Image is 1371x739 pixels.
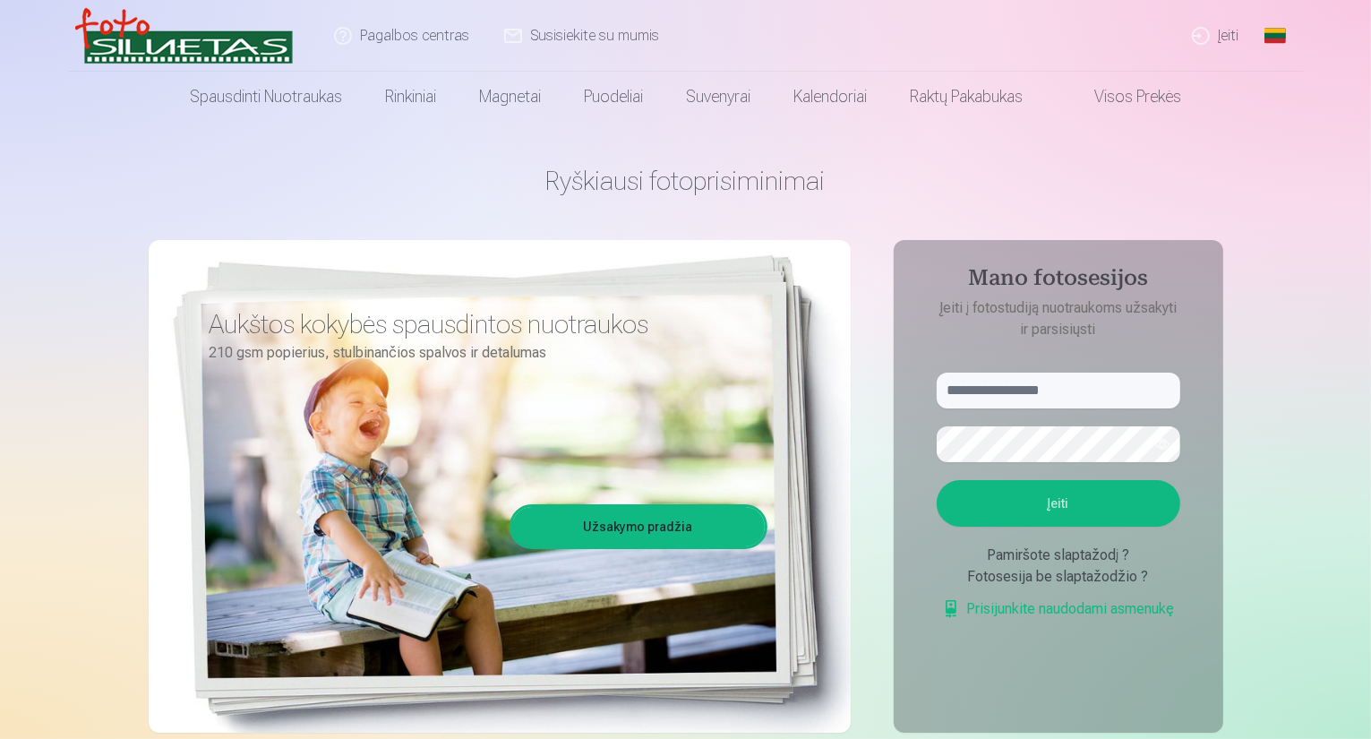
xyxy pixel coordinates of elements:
div: Fotosesija be slaptažodžio ? [937,566,1180,588]
a: Rinkiniai [364,72,458,122]
img: /v3 [75,7,293,64]
a: Visos prekės [1044,72,1203,122]
a: Magnetai [458,72,562,122]
h3: Aukštos kokybės spausdintos nuotraukos [210,308,754,340]
p: 210 gsm popierius, stulbinančios spalvos ir detalumas [210,340,754,365]
a: Puodeliai [562,72,664,122]
a: Kalendoriai [772,72,888,122]
button: Įeiti [937,480,1180,527]
a: Raktų pakabukas [888,72,1044,122]
a: Prisijunkite naudodami asmenukę [942,598,1175,620]
div: Pamiršote slaptažodį ? [937,545,1180,566]
h1: Ryškiausi fotoprisiminimai [149,165,1223,197]
a: Užsakymo pradžia [512,507,765,546]
a: Spausdinti nuotraukas [168,72,364,122]
a: Suvenyrai [664,72,772,122]
p: Įeiti į fotostudiją nuotraukoms užsakyti ir parsisiųsti [919,297,1198,340]
h4: Mano fotosesijos [919,265,1198,297]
